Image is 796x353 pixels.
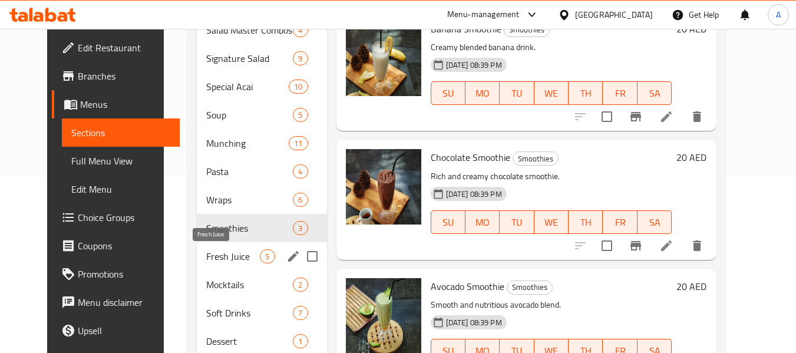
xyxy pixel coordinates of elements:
[62,147,180,175] a: Full Menu View
[78,210,171,225] span: Choice Groups
[293,278,308,292] div: items
[431,81,465,105] button: SU
[465,210,500,234] button: MO
[197,299,326,327] div: Soft Drinks7
[642,214,667,231] span: SA
[594,233,619,258] span: Select to update
[431,278,504,295] span: Avocado Smoothie
[289,81,307,93] span: 10
[534,81,569,105] button: WE
[62,118,180,147] a: Sections
[197,157,326,186] div: Pasta4
[642,85,667,102] span: SA
[206,108,293,122] div: Soup
[52,203,180,232] a: Choice Groups
[683,232,711,260] button: delete
[622,232,650,260] button: Branch-specific-item
[206,249,260,263] span: Fresh Juice
[470,85,495,102] span: MO
[776,8,781,21] span: A
[607,85,632,102] span: FR
[569,81,603,105] button: TH
[197,242,326,270] div: Fresh Juice5edit
[80,97,171,111] span: Menus
[569,210,603,234] button: TH
[431,40,672,55] p: Creamy blended banana drink.
[441,189,507,200] span: [DATE] 08:39 PM
[285,248,302,265] button: edit
[78,324,171,338] span: Upsell
[470,214,495,231] span: MO
[293,108,308,122] div: items
[52,62,180,90] a: Branches
[431,298,672,312] p: Smooth and nutritious avocado blend.
[52,90,180,118] a: Menus
[441,60,507,71] span: [DATE] 08:39 PM
[206,23,293,37] span: Salad Master Combos
[504,23,550,37] div: Smoothies
[465,81,500,105] button: MO
[197,44,326,72] div: Signature Salad9
[573,214,598,231] span: TH
[293,164,308,179] div: items
[197,129,326,157] div: Munching11
[638,210,672,234] button: SA
[52,288,180,316] a: Menu disclaimer
[206,193,293,207] span: Wraps
[638,81,672,105] button: SA
[573,85,598,102] span: TH
[293,306,308,320] div: items
[507,281,552,294] span: Smoothies
[676,21,706,37] h6: 20 AED
[293,336,307,347] span: 1
[607,214,632,231] span: FR
[436,85,461,102] span: SU
[504,214,529,231] span: TU
[206,164,293,179] span: Pasta
[293,193,308,207] div: items
[683,103,711,131] button: delete
[513,151,559,166] div: Smoothies
[603,210,637,234] button: FR
[206,334,293,348] div: Dessert
[534,210,569,234] button: WE
[78,267,171,281] span: Promotions
[293,194,307,206] span: 6
[447,8,520,22] div: Menu-management
[436,214,461,231] span: SU
[289,80,308,94] div: items
[293,223,307,234] span: 3
[539,85,564,102] span: WE
[206,221,293,235] span: Smoothies
[504,85,529,102] span: TU
[78,239,171,253] span: Coupons
[504,23,549,37] span: Smoothies
[197,101,326,129] div: Soup5
[676,149,706,166] h6: 20 AED
[206,306,293,320] div: Soft Drinks
[293,110,307,121] span: 5
[71,154,171,168] span: Full Menu View
[52,316,180,345] a: Upsell
[513,152,558,166] span: Smoothies
[441,317,507,328] span: [DATE] 08:39 PM
[260,251,274,262] span: 5
[197,270,326,299] div: Mocktails2
[431,149,510,166] span: Chocolate Smoothie
[78,295,171,309] span: Menu disclaimer
[206,51,293,65] div: Signature Salad
[575,8,653,21] div: [GEOGRAPHIC_DATA]
[293,25,307,36] span: 4
[197,186,326,214] div: Wraps6
[293,334,308,348] div: items
[206,278,293,292] span: Mocktails
[659,239,673,253] a: Edit menu item
[676,278,706,295] h6: 20 AED
[206,136,289,150] span: Munching
[260,249,275,263] div: items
